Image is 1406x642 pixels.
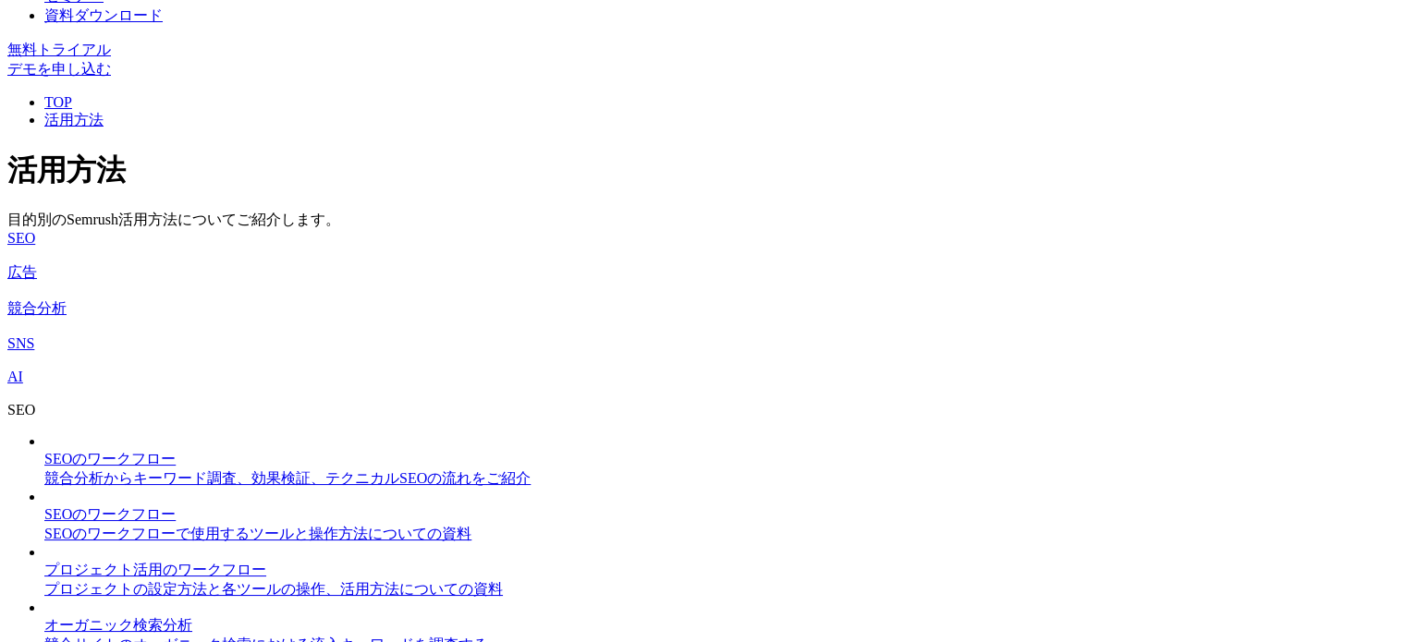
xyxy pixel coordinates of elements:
[7,151,1399,191] h1: 活用方法
[7,402,1399,418] div: SEO
[44,112,104,127] a: 活用方法
[7,211,1399,230] div: 目的別のSemrush活用方法についてご紹介します。
[44,469,1399,489] div: 競合分析からキーワード調査、効果検証、テクニカルSEOの流れをご紹介
[44,580,1399,600] div: プロジェクトの設定方法と各ツールの操作、活用方法についての資料
[44,525,1399,544] div: SEOのワークフローで使用するツールと操作方法についての資料
[44,505,1399,525] div: SEOのワークフロー
[44,7,163,23] a: 資料ダウンロード
[44,561,1399,580] div: プロジェクト活用のワークフロー
[44,94,72,110] a: TOP
[7,263,1399,283] a: 広告
[44,544,1399,600] a: プロジェクト活用のワークフロー プロジェクトの設定方法と各ツールの操作、活用方法についての資料
[7,369,1399,385] a: AI
[7,230,1399,247] a: SEO
[44,450,1399,469] div: SEOのワークフロー
[44,489,1399,544] a: SEOのワークフロー SEOのワークフローで使用するツールと操作方法についての資料
[7,42,111,57] a: 無料トライアル
[7,299,1399,319] a: 競合分析
[44,433,1399,489] a: SEOのワークフロー 競合分析からキーワード調査、効果検証、テクニカルSEOの流れをご紹介
[44,616,1399,636] div: オーガニック検索分析
[7,61,111,77] a: デモを申し込む
[7,335,1399,352] a: SNS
